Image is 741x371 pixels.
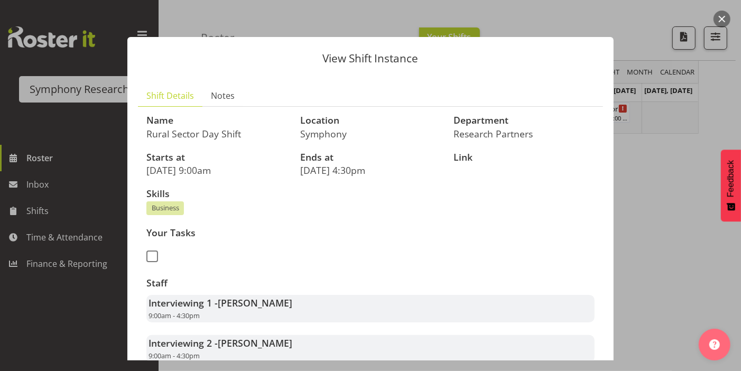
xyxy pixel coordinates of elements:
[721,150,741,221] button: Feedback - Show survey
[211,89,235,102] span: Notes
[149,351,200,360] span: 9:00am - 4:30pm
[146,89,194,102] span: Shift Details
[218,337,292,349] span: [PERSON_NAME]
[300,128,441,140] p: Symphony
[453,115,595,126] h3: Department
[726,160,736,197] span: Feedback
[453,152,595,163] h3: Link
[146,164,288,176] p: [DATE] 9:00am
[149,337,292,349] strong: Interviewing 2 -
[300,152,441,163] h3: Ends at
[149,296,292,309] strong: Interviewing 1 -
[146,189,595,199] h3: Skills
[453,128,595,140] p: Research Partners
[300,164,441,176] p: [DATE] 4:30pm
[709,339,720,350] img: help-xxl-2.png
[300,115,441,126] h3: Location
[149,311,200,320] span: 9:00am - 4:30pm
[146,115,288,126] h3: Name
[146,278,595,289] h3: Staff
[138,53,603,64] p: View Shift Instance
[218,296,292,309] span: [PERSON_NAME]
[152,203,179,213] span: Business
[146,152,288,163] h3: Starts at
[146,128,288,140] p: Rural Sector Day Shift
[146,228,364,238] h3: Your Tasks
